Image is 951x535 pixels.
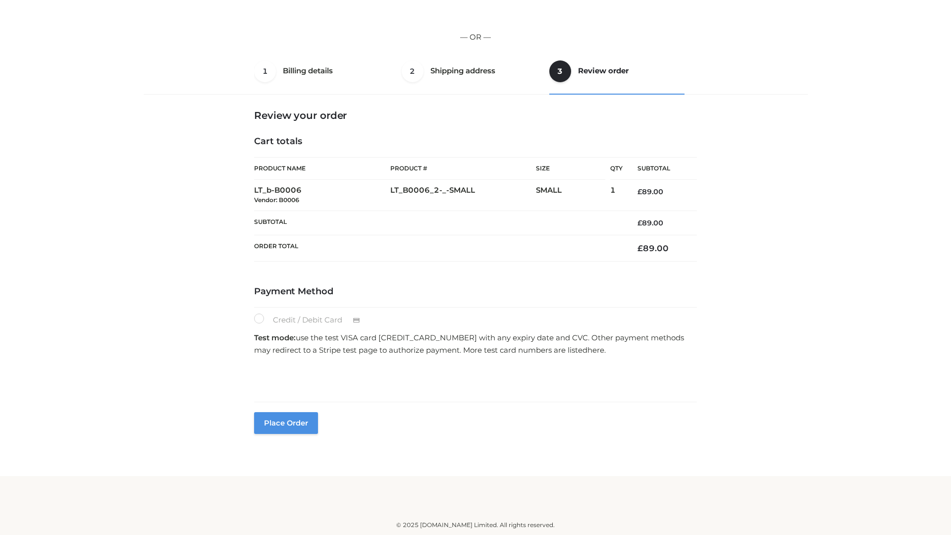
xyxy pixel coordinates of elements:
[254,412,318,434] button: Place order
[390,180,536,211] td: LT_B0006_2-_-SMALL
[254,109,697,121] h3: Review your order
[254,333,296,342] strong: Test mode:
[147,520,804,530] div: © 2025 [DOMAIN_NAME] Limited. All rights reserved.
[623,158,697,180] th: Subtotal
[252,360,695,396] iframe: Secure payment input frame
[254,314,370,326] label: Credit / Debit Card
[637,243,643,253] span: £
[347,315,366,326] img: Credit / Debit Card
[610,157,623,180] th: Qty
[254,196,299,204] small: Vendor: B0006
[536,158,605,180] th: Size
[637,187,642,196] span: £
[536,180,610,211] td: SMALL
[254,157,390,180] th: Product Name
[254,136,697,147] h4: Cart totals
[637,243,669,253] bdi: 89.00
[254,331,697,357] p: use the test VISA card [CREDIT_CARD_NUMBER] with any expiry date and CVC. Other payment methods m...
[147,31,804,44] p: — OR —
[390,157,536,180] th: Product #
[637,218,663,227] bdi: 89.00
[254,211,623,235] th: Subtotal
[637,187,663,196] bdi: 89.00
[254,180,390,211] td: LT_b-B0006
[254,286,697,297] h4: Payment Method
[254,235,623,262] th: Order Total
[637,218,642,227] span: £
[610,180,623,211] td: 1
[587,345,604,355] a: here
